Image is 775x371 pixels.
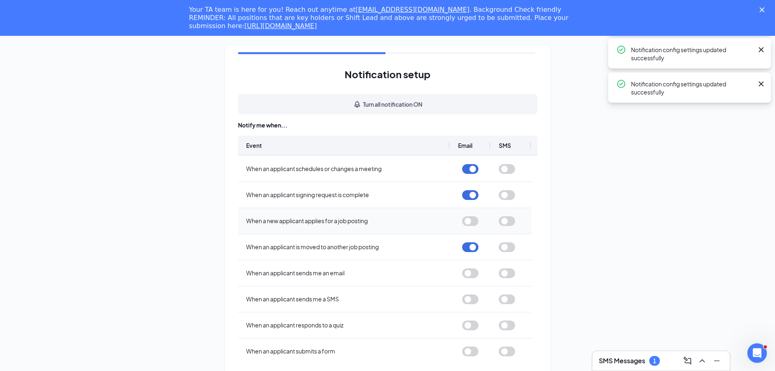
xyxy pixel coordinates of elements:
[353,100,361,108] svg: Bell
[189,6,573,30] div: Your TA team is here for you! Reach out anytime at . Background Check friendly REMINDER: All posi...
[760,7,768,12] div: Close
[616,45,626,55] svg: CheckmarkCircle
[631,45,753,62] div: Notification config settings updated successfully
[246,295,339,303] span: When an applicant sends me a SMS
[246,165,382,172] span: When an applicant schedules or changes a meeting
[616,79,626,89] svg: CheckmarkCircle
[631,79,753,96] div: Notification config settings updated successfully
[712,356,722,366] svg: Minimize
[696,354,709,367] button: ChevronUp
[246,269,345,277] span: When an applicant sends me an email
[246,321,343,329] span: When an applicant responds to a quiz
[356,6,469,13] a: [EMAIL_ADDRESS][DOMAIN_NAME]
[246,243,379,250] span: When an applicant is moved to another job posting
[599,356,645,365] h3: SMS Messages
[246,217,368,224] span: When a new applicant applies for a job posting
[245,22,317,30] a: [URL][DOMAIN_NAME]
[238,121,537,129] div: Notify me when...
[683,356,692,366] svg: ComposeMessage
[681,354,694,367] button: ComposeMessage
[756,79,766,89] svg: Cross
[697,356,707,366] svg: ChevronUp
[345,67,430,81] h1: Notification setup
[756,45,766,55] svg: Cross
[747,343,767,363] iframe: Intercom live chat
[458,142,472,149] span: Email
[499,142,511,149] span: SMS
[710,354,723,367] button: Minimize
[246,191,369,198] span: When an applicant signing request is complete
[238,94,537,114] button: Turn all notification ONBell
[653,358,656,364] div: 1
[246,142,262,149] span: Event
[246,347,335,355] span: When an applicant submits a form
